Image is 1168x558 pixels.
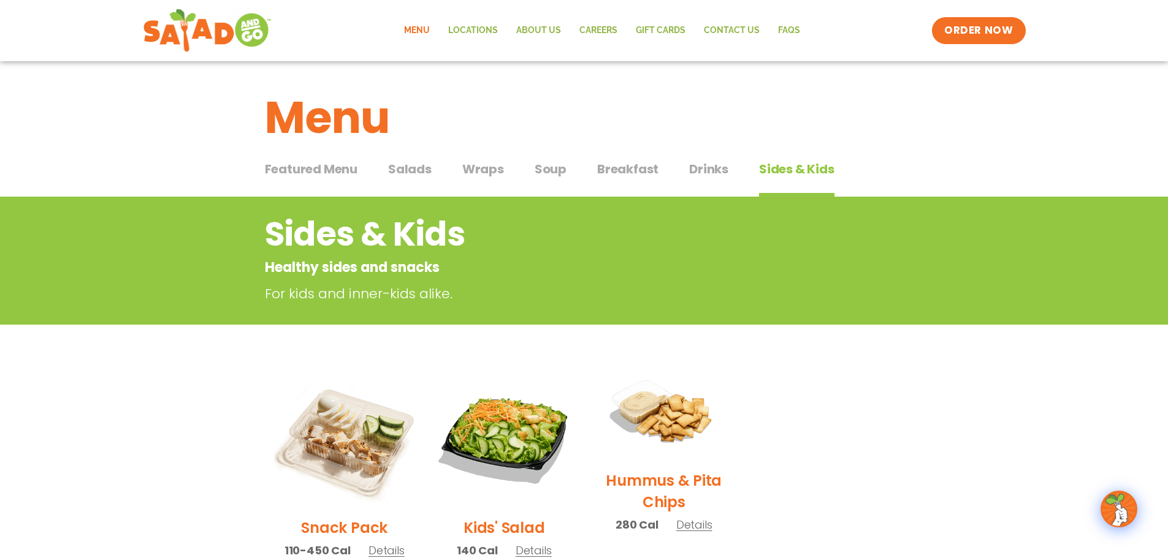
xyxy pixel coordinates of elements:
[464,517,544,538] h2: Kids' Salad
[433,366,575,508] img: Product photo for Kids’ Salad
[507,17,570,45] a: About Us
[616,516,658,533] span: 280 Cal
[368,543,405,558] span: Details
[265,257,805,277] p: Healthy sides and snacks
[395,17,439,45] a: Menu
[516,543,552,558] span: Details
[274,366,416,508] img: Product photo for Snack Pack
[439,17,507,45] a: Locations
[301,517,387,538] h2: Snack Pack
[597,160,658,178] span: Breakfast
[570,17,627,45] a: Careers
[535,160,567,178] span: Soup
[594,470,735,513] h2: Hummus & Pita Chips
[265,160,357,178] span: Featured Menu
[676,517,712,532] span: Details
[143,6,272,55] img: new-SAG-logo-768×292
[627,17,695,45] a: GIFT CARDS
[265,156,904,197] div: Tabbed content
[769,17,809,45] a: FAQs
[462,160,504,178] span: Wraps
[944,23,1013,38] span: ORDER NOW
[594,366,735,461] img: Product photo for Hummus & Pita Chips
[932,17,1025,44] a: ORDER NOW
[689,160,728,178] span: Drinks
[265,209,805,259] h2: Sides & Kids
[1102,492,1136,526] img: wpChatIcon
[388,160,432,178] span: Salads
[759,160,834,178] span: Sides & Kids
[395,17,809,45] nav: Menu
[265,85,904,151] h1: Menu
[695,17,769,45] a: Contact Us
[265,284,811,304] p: For kids and inner-kids alike.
